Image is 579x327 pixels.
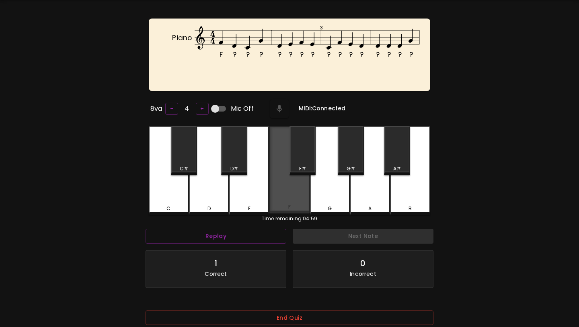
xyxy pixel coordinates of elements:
[338,50,342,60] text: ?
[299,165,306,172] div: F#
[196,103,209,115] button: +
[388,50,391,60] text: ?
[205,270,227,278] p: Correct
[150,103,162,114] h6: 8va
[146,310,433,325] button: End Quiz
[349,50,353,60] text: ?
[350,270,376,278] p: Incorrect
[376,50,380,60] text: ?
[328,205,332,212] div: G
[214,257,217,270] div: 1
[149,215,430,222] div: Time remaining: 04:59
[165,103,178,115] button: –
[233,50,236,60] text: ?
[299,104,345,113] h6: MIDI: Connected
[207,205,211,212] div: D
[393,165,401,172] div: A#
[327,50,331,60] text: ?
[248,205,250,212] div: E
[246,50,250,60] text: ?
[185,103,189,114] h6: 4
[288,203,291,211] div: F
[180,165,188,172] div: C#
[220,50,223,60] text: F
[172,33,192,43] text: Piano
[278,50,282,60] text: ?
[320,24,323,31] text: 3
[409,205,412,212] div: B
[410,50,413,60] text: ?
[230,165,238,172] div: D#
[300,50,304,60] text: ?
[360,257,365,270] div: 0
[166,205,170,212] div: C
[347,165,355,172] div: G#
[289,50,293,60] text: ?
[398,50,402,60] text: ?
[231,104,254,114] span: Mic Off
[360,50,364,60] text: ?
[311,50,315,60] text: ?
[260,50,263,60] text: ?
[146,229,286,244] button: Replay
[368,205,372,212] div: A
